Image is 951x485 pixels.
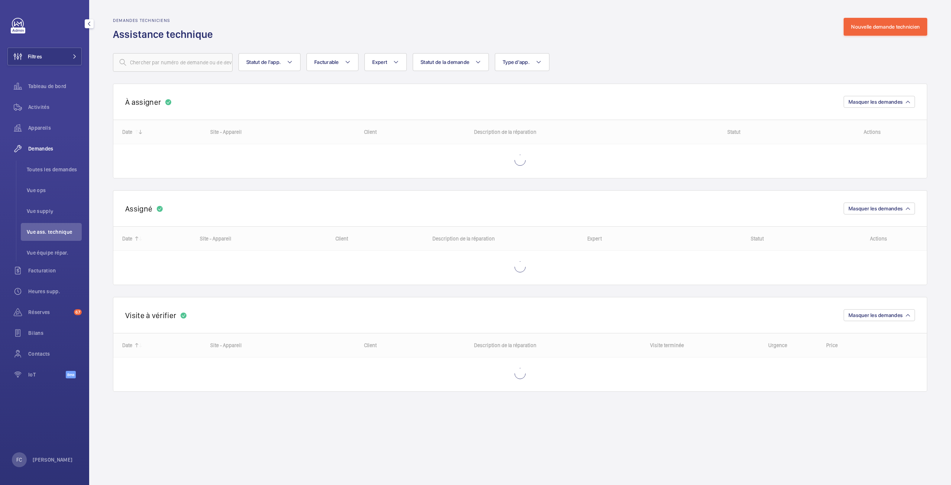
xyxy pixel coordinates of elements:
[28,267,82,274] span: Facturation
[28,53,42,60] span: Filtres
[238,53,301,71] button: Statut de l'app.
[7,48,82,65] button: Filtres
[28,350,82,358] span: Contacts
[844,18,927,36] button: Nouvelle demande technicien
[848,99,903,105] span: Masquer les demandes
[16,456,22,463] p: FC
[113,18,217,23] h2: Demandes techniciens
[27,166,82,173] span: Toutes les demandes
[113,53,233,72] input: Chercher par numéro de demande ou de devis
[844,96,915,108] button: Masquer les demandes
[364,53,407,71] button: Expert
[113,28,217,41] h1: Assistance technique
[503,59,530,65] span: Type d'app.
[66,371,76,378] span: Beta
[27,228,82,236] span: Vue ass. technique
[28,83,82,90] span: Tableau de bord
[28,288,82,295] span: Heures supp.
[848,206,903,211] span: Masquer les demandes
[125,204,152,213] h2: Assigné
[27,207,82,215] span: Vue supply
[27,187,82,194] span: Vue ops
[27,249,82,256] span: Vue équipe répar.
[246,59,281,65] span: Statut de l'app.
[844,309,915,321] button: Masquer les demandes
[413,53,489,71] button: Statut de la demande
[848,312,903,318] span: Masquer les demandes
[28,124,82,132] span: Appareils
[306,53,358,71] button: Facturable
[125,311,176,320] h2: Visite à vérifier
[495,53,549,71] button: Type d'app.
[74,309,82,315] span: 67
[421,59,469,65] span: Statut de la demande
[28,329,82,337] span: Bilans
[372,59,387,65] span: Expert
[28,103,82,111] span: Activités
[314,59,339,65] span: Facturable
[28,308,71,316] span: Réserves
[844,203,915,214] button: Masquer les demandes
[28,371,66,378] span: IoT
[28,145,82,152] span: Demandes
[125,97,161,107] h2: À assigner
[33,456,73,463] p: [PERSON_NAME]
